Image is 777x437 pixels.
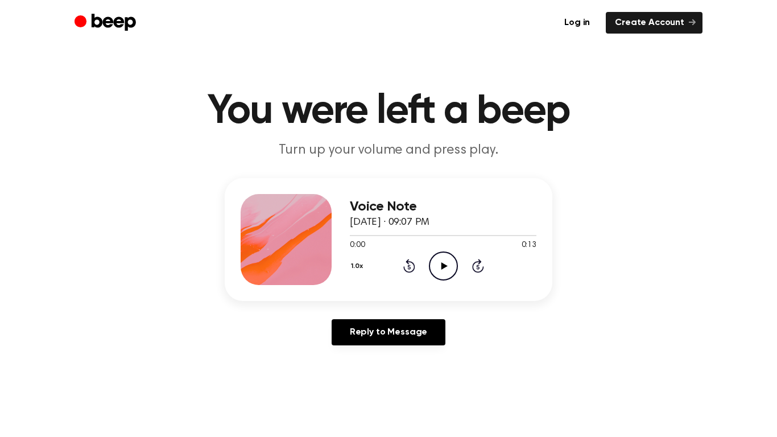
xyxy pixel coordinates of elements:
a: Reply to Message [332,319,445,345]
span: 0:00 [350,240,365,252]
a: Log in [555,12,599,34]
button: 1.0x [350,257,367,276]
h1: You were left a beep [97,91,680,132]
span: [DATE] · 09:07 PM [350,217,429,228]
a: Beep [75,12,139,34]
a: Create Account [606,12,702,34]
span: 0:13 [522,240,536,252]
p: Turn up your volume and press play. [170,141,607,160]
h3: Voice Note [350,199,536,215]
